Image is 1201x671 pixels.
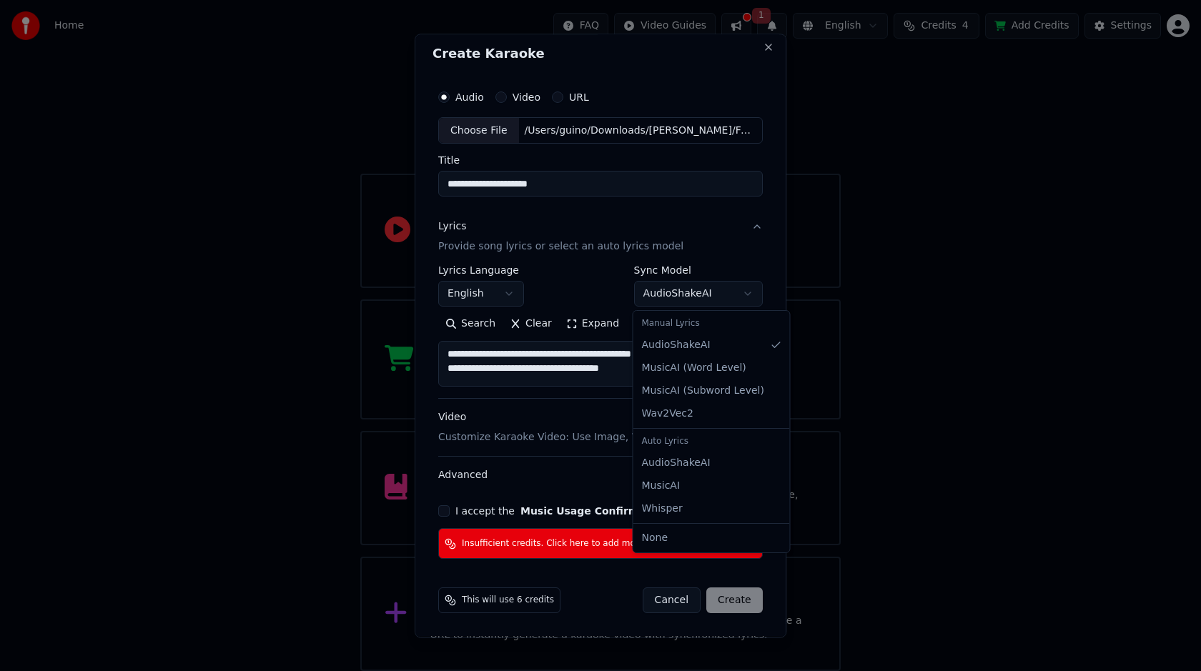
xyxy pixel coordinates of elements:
span: None [642,531,668,545]
span: Whisper [642,502,683,516]
span: MusicAI ( Subword Level ) [642,384,764,398]
span: Wav2Vec2 [642,407,693,421]
span: AudioShakeAI [642,338,711,352]
span: MusicAI ( Word Level ) [642,361,746,375]
span: AudioShakeAI [642,456,711,470]
span: MusicAI [642,479,681,493]
div: Auto Lyrics [636,432,787,452]
div: Manual Lyrics [636,314,787,334]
